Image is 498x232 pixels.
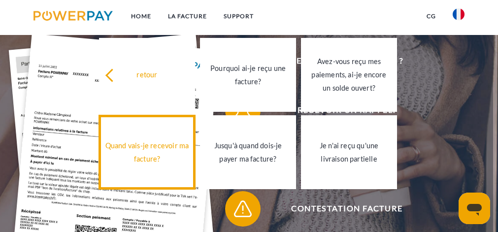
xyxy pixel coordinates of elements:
[206,62,290,88] div: Pourquoi ai-je reçu une facture?
[216,7,263,25] a: Support
[212,189,468,229] a: Contestation Facture
[301,38,397,112] a: Avez-vous reçu mes paiements, ai-je encore un solde ouvert?
[225,191,456,227] button: Contestation Facture
[105,139,189,166] div: Quand vais-je recevoir ma facture?
[307,139,391,166] div: Je n'ai reçu qu'une livraison partielle
[307,55,391,95] div: Avez-vous reçu mes paiements, ai-je encore un solde ouvert?
[160,7,216,25] a: LA FACTURE
[123,7,160,25] a: Home
[453,8,465,20] img: fr
[33,11,113,21] img: logo-powerpay.svg
[206,139,290,166] div: Jusqu'à quand dois-je payer ma facture?
[418,7,444,25] a: CG
[105,68,189,82] div: retour
[238,191,456,227] span: Contestation Facture
[459,193,490,224] iframe: Bouton de lancement de la fenêtre de messagerie
[232,198,254,220] img: qb_warning.svg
